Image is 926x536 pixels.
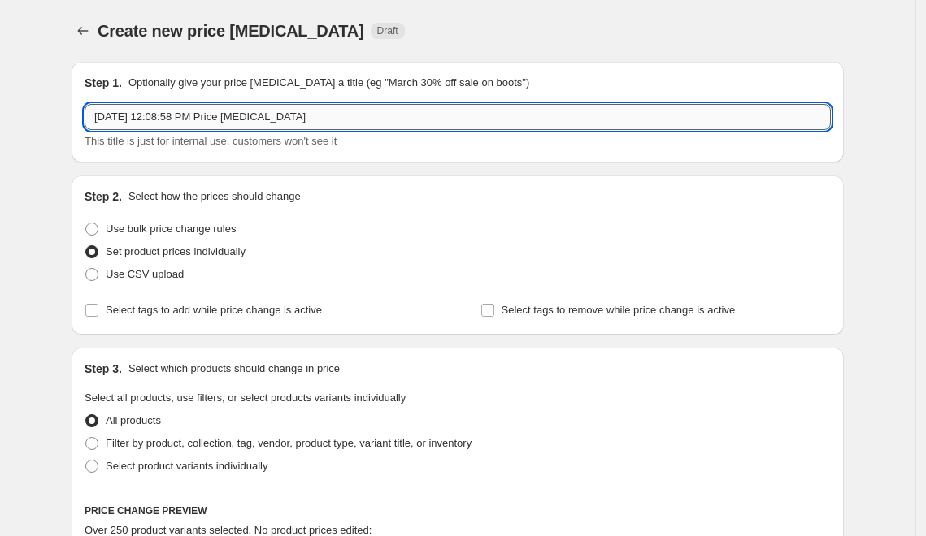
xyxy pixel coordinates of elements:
[85,504,831,517] h6: PRICE CHANGE PREVIEW
[106,223,236,235] span: Use bulk price change rules
[98,22,364,40] span: Create new price [MEDICAL_DATA]
[106,268,184,280] span: Use CSV upload
[106,437,472,449] span: Filter by product, collection, tag, vendor, product type, variant title, or inventory
[502,304,736,316] span: Select tags to remove while price change is active
[72,19,94,42] button: Price change jobs
[85,135,337,147] span: This title is just for internal use, customers won't see it
[85,188,122,205] h2: Step 2.
[106,245,246,257] span: Set product prices individually
[85,75,122,91] h2: Step 1.
[377,24,398,37] span: Draft
[85,104,831,130] input: 30% off holiday sale
[128,188,301,205] p: Select how the prices should change
[106,414,161,426] span: All products
[85,391,406,404] span: Select all products, use filters, or select products variants individually
[128,75,529,91] p: Optionally give your price [MEDICAL_DATA] a title (eg "March 30% off sale on boots")
[106,460,267,472] span: Select product variants individually
[85,361,122,377] h2: Step 3.
[106,304,322,316] span: Select tags to add while price change is active
[128,361,340,377] p: Select which products should change in price
[85,524,372,536] span: Over 250 product variants selected. No product prices edited:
